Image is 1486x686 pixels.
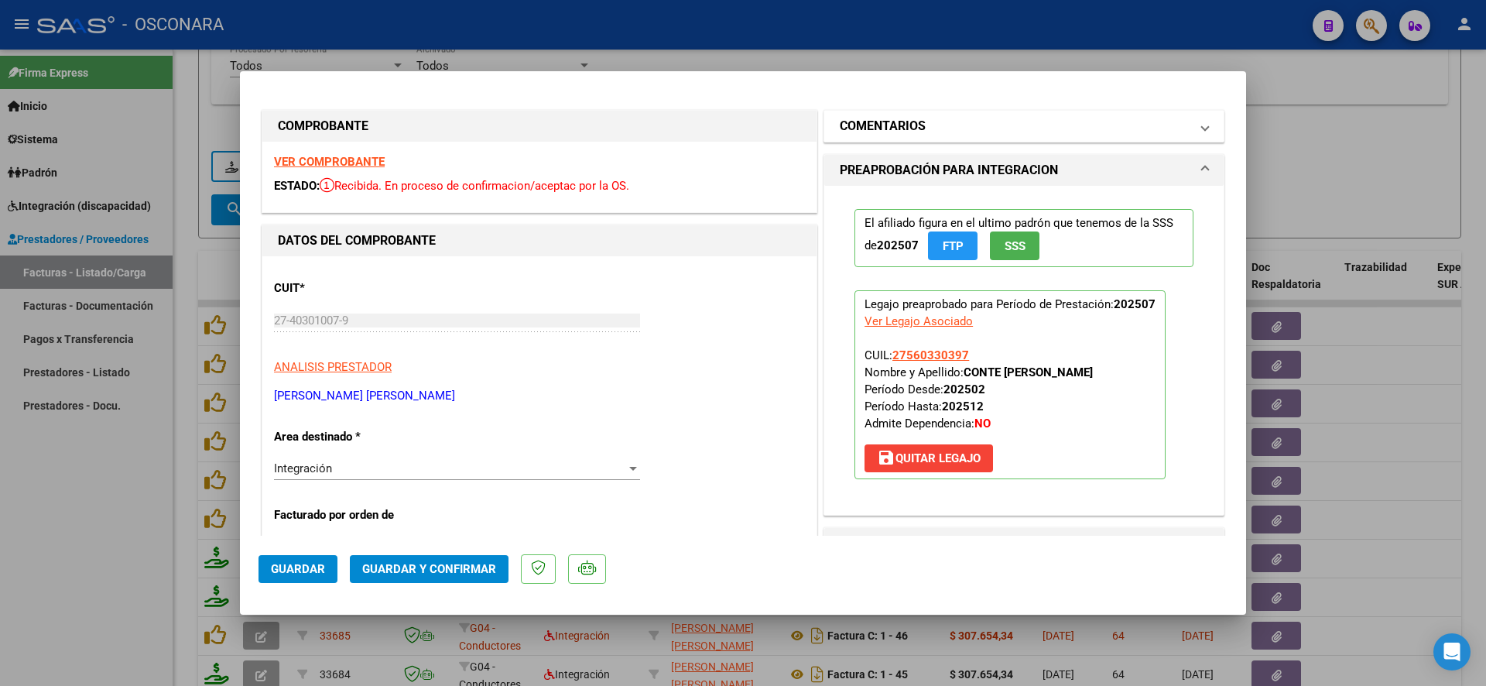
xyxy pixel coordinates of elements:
button: FTP [928,232,978,260]
p: Legajo preaprobado para Período de Prestación: [854,290,1166,479]
button: Guardar [259,555,337,583]
mat-expansion-panel-header: DOCUMENTACIÓN RESPALDATORIA [824,528,1224,559]
strong: 202502 [943,382,985,396]
mat-expansion-panel-header: PREAPROBACIÓN PARA INTEGRACION [824,155,1224,186]
p: Facturado por orden de [274,506,433,524]
button: Guardar y Confirmar [350,555,508,583]
button: SSS [990,232,1039,260]
p: [PERSON_NAME] [PERSON_NAME] [274,387,805,405]
h1: DOCUMENTACIÓN RESPALDATORIA [840,534,1064,553]
strong: 202512 [942,400,984,413]
mat-expansion-panel-header: COMENTARIOS [824,111,1224,142]
mat-icon: save [877,448,895,467]
strong: 202507 [877,238,919,252]
strong: CONTE [PERSON_NAME] [964,365,1093,379]
button: Quitar Legajo [865,444,993,472]
a: VER COMPROBANTE [274,155,385,169]
strong: DATOS DEL COMPROBANTE [278,233,436,248]
div: Ver Legajo Asociado [865,313,973,330]
strong: 202507 [1114,297,1156,311]
h1: COMENTARIOS [840,117,926,135]
span: 27560330397 [892,348,969,362]
span: FTP [943,239,964,253]
p: Area destinado * [274,428,433,446]
span: CUIL: Nombre y Apellido: Período Desde: Período Hasta: Admite Dependencia: [865,348,1093,430]
strong: COMPROBANTE [278,118,368,133]
p: CUIT [274,280,433,297]
strong: NO [974,417,991,430]
span: ANALISIS PRESTADOR [274,360,392,374]
span: Integración [274,461,332,475]
h1: PREAPROBACIÓN PARA INTEGRACION [840,161,1058,180]
span: Quitar Legajo [877,451,981,465]
span: SSS [1005,239,1025,253]
span: Guardar [271,562,325,576]
div: PREAPROBACIÓN PARA INTEGRACION [824,186,1224,515]
span: Guardar y Confirmar [362,562,496,576]
p: El afiliado figura en el ultimo padrón que tenemos de la SSS de [854,209,1193,267]
div: Open Intercom Messenger [1433,633,1471,671]
span: ESTADO: [274,179,320,193]
span: Recibida. En proceso de confirmacion/aceptac por la OS. [320,179,629,193]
